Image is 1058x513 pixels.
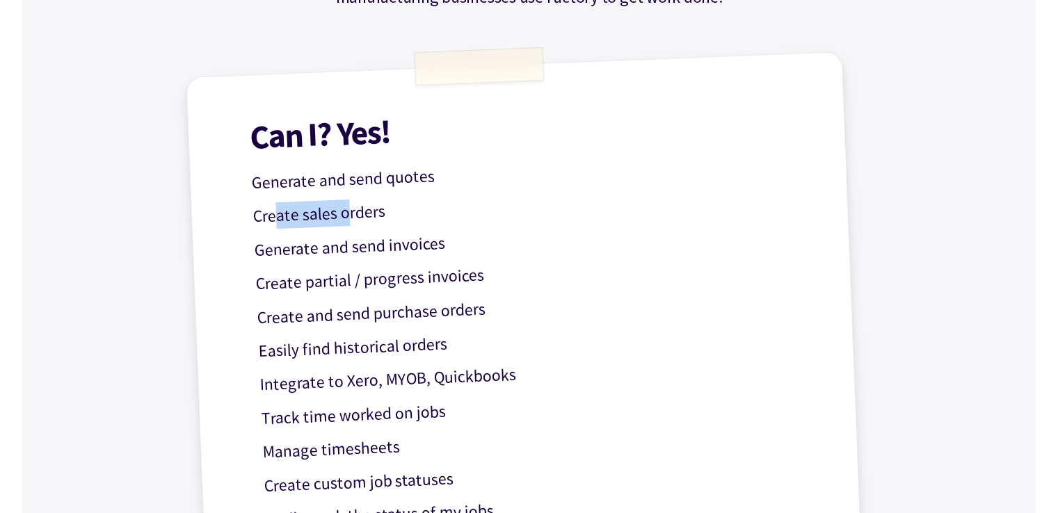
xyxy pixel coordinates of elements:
[262,417,817,466] p: Manage timesheets
[263,450,819,499] p: Create custom job statuses
[254,215,810,264] p: Generate and send invoices
[988,446,1058,513] iframe: Chat Widget
[251,148,807,197] p: Generate and send quotes
[259,350,815,398] p: Integrate to Xero, MYOB, Quickbooks
[253,181,808,230] p: Create sales orders
[249,98,805,153] h1: Can I? Yes!
[255,249,811,298] p: Create partial / progress invoices
[256,282,812,331] p: Create and send purchase orders
[260,383,816,432] p: Track time worked on jobs
[257,316,813,365] p: Easily find historical orders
